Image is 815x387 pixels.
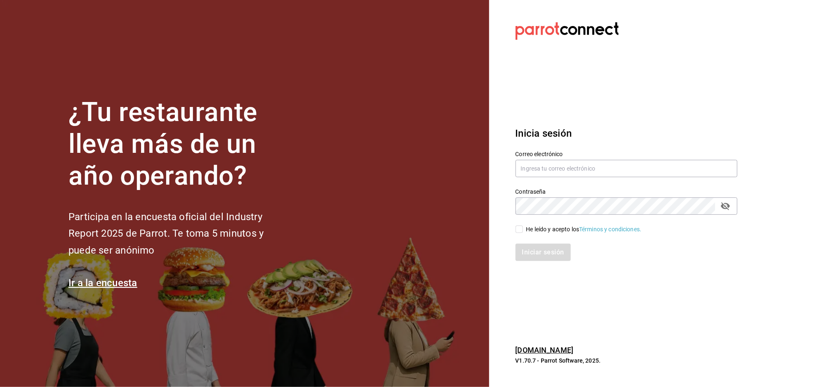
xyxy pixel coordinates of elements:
a: [DOMAIN_NAME] [516,346,574,354]
label: Correo electrónico [516,152,737,157]
h1: ¿Tu restaurante lleva más de un año operando? [68,97,291,192]
a: Términos y condiciones. [579,226,641,233]
input: Ingresa tu correo electrónico [516,160,737,177]
div: He leído y acepto los [526,225,642,234]
p: V1.70.7 - Parrot Software, 2025. [516,356,737,365]
a: Ir a la encuesta [68,277,137,289]
h2: Participa en la encuesta oficial del Industry Report 2025 de Parrot. Te toma 5 minutos y puede se... [68,209,291,259]
button: passwordField [718,199,733,213]
label: Contraseña [516,189,737,195]
h3: Inicia sesión [516,126,737,141]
